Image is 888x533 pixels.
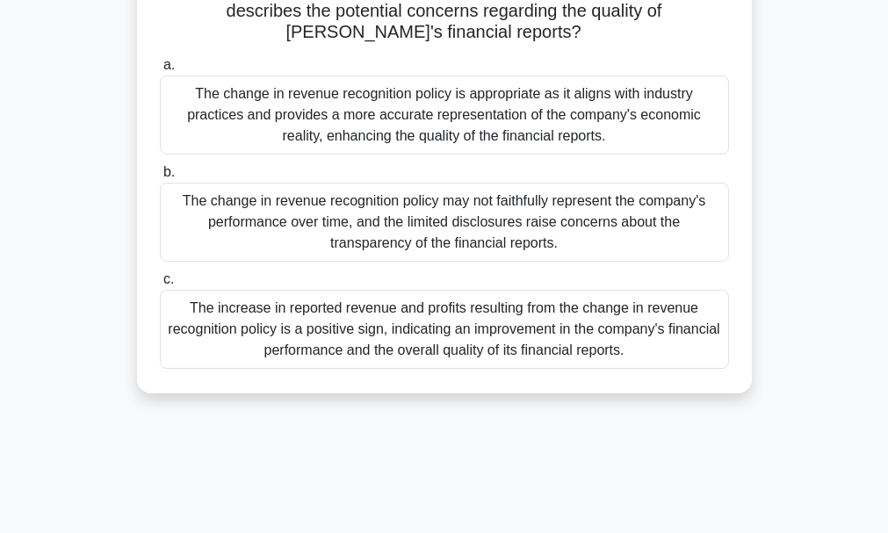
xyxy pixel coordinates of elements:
[160,290,729,369] div: The increase in reported revenue and profits resulting from the change in revenue recognition pol...
[160,76,729,155] div: The change in revenue recognition policy is appropriate as it aligns with industry practices and ...
[163,271,174,286] span: c.
[160,183,729,262] div: The change in revenue recognition policy may not faithfully represent the company's performance o...
[163,164,175,179] span: b.
[163,57,175,72] span: a.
